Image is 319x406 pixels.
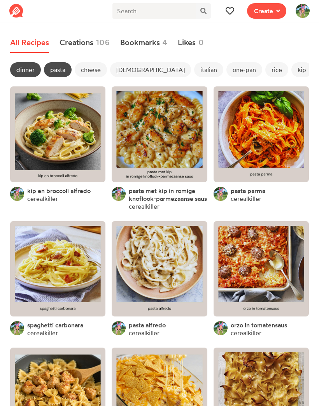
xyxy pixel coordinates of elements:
[112,187,126,201] img: User's avatar
[9,4,23,18] img: Reciplate
[291,62,312,77] span: kip
[60,33,110,53] a: Creations106
[129,329,159,337] a: cerealkiller
[231,321,287,329] a: orzo in tomatensaus
[75,62,107,77] span: cheese
[198,37,204,48] span: 0
[296,4,310,18] img: User's avatar
[10,33,49,53] a: All Recipes
[27,195,58,202] a: cerealkiller
[231,187,265,195] a: pasta parma
[254,6,273,16] span: Create
[231,329,261,337] a: cerealkiller
[27,329,58,337] a: cerealkiller
[129,187,207,202] a: pasta met kip in romige knoflook-parmezaanse saus
[129,321,166,329] a: pasta alfredo
[178,33,204,53] a: Likes0
[10,321,24,335] img: User's avatar
[214,187,228,201] img: User's avatar
[265,62,288,77] span: rice
[214,321,228,335] img: User's avatar
[110,62,191,77] span: [DEMOGRAPHIC_DATA]
[194,62,223,77] span: italian
[112,321,126,335] img: User's avatar
[44,62,72,77] span: pasta
[27,187,91,195] a: kip en broccoli alfredo
[231,195,261,202] a: cerealkiller
[162,37,167,48] span: 4
[120,33,168,53] a: Bookmarks4
[96,37,110,48] span: 106
[226,62,262,77] span: one-pan
[247,3,286,19] button: Create
[10,62,41,77] span: dinner
[27,321,83,329] a: spaghetti carbonara
[10,187,24,201] img: User's avatar
[129,202,159,210] a: cerealkiller
[112,3,195,19] input: Search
